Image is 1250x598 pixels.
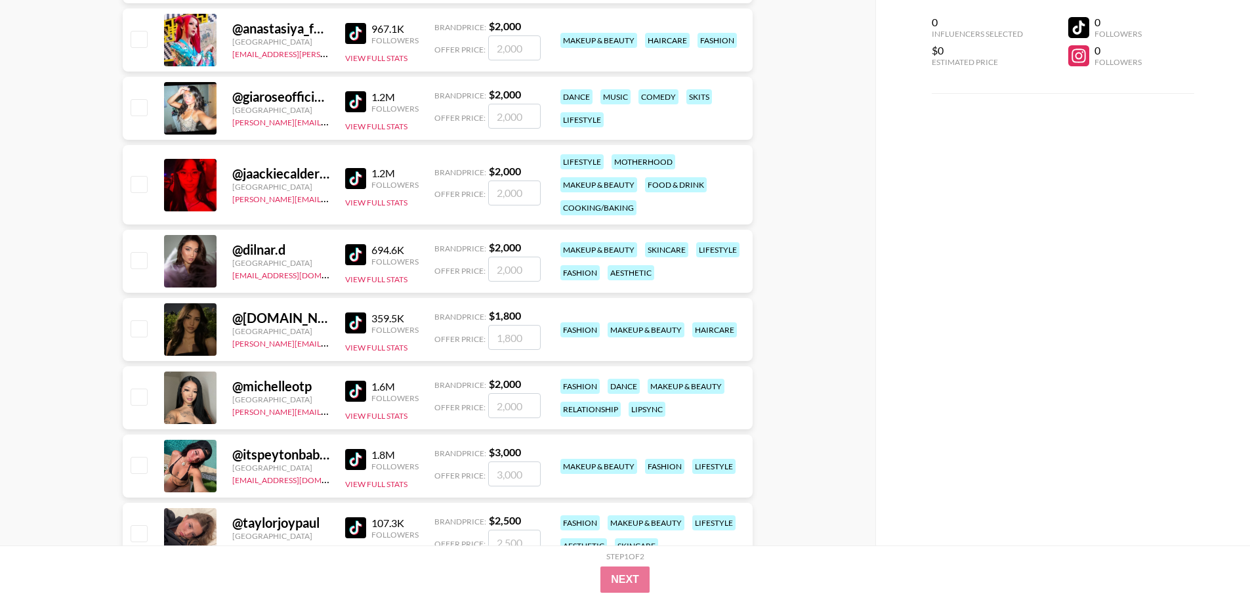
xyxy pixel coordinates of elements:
input: 2,000 [488,257,541,282]
button: View Full Stats [345,411,407,421]
div: lifestyle [696,242,740,257]
strong: $ 3,000 [489,446,521,458]
div: [GEOGRAPHIC_DATA] [232,531,329,541]
div: @ giaroseofficial10 [232,89,329,105]
img: TikTok [345,168,366,189]
button: View Full Stats [345,198,407,207]
div: lifestyle [692,515,736,530]
div: Followers [1094,29,1142,39]
div: makeup & beauty [560,177,637,192]
input: 1,800 [488,325,541,350]
div: skits [686,89,712,104]
div: Followers [371,461,419,471]
span: Brand Price: [434,91,486,100]
div: makeup & beauty [648,379,724,394]
div: @ jaackiecalderon [232,165,329,182]
button: View Full Stats [345,53,407,63]
input: 2,000 [488,35,541,60]
div: lifestyle [560,154,604,169]
input: 3,000 [488,461,541,486]
div: Followers [371,35,419,45]
div: fashion [560,265,600,280]
button: View Full Stats [345,274,407,284]
button: View Full Stats [345,343,407,352]
div: 1.6M [371,380,419,393]
span: Brand Price: [434,380,486,390]
a: [EMAIL_ADDRESS][DOMAIN_NAME] [232,473,364,485]
button: Next [600,566,650,593]
div: @ itspeytonbabyy [232,446,329,463]
div: aesthetic [560,538,607,553]
img: TikTok [345,381,366,402]
div: 0 [1094,44,1142,57]
span: Offer Price: [434,334,486,344]
div: 1.2M [371,167,419,180]
div: aesthetic [608,265,654,280]
div: Followers [371,325,419,335]
div: Estimated Price [932,57,1023,67]
input: 2,000 [488,104,541,129]
div: haircare [692,322,737,337]
span: Brand Price: [434,448,486,458]
img: TikTok [345,23,366,44]
strong: $ 2,000 [489,88,521,100]
div: $0 [932,44,1023,57]
strong: $ 2,000 [489,377,521,390]
input: 2,000 [488,393,541,418]
div: food & drink [645,177,707,192]
span: Offer Price: [434,402,486,412]
div: makeup & beauty [608,322,684,337]
div: 359.5K [371,312,419,325]
strong: $ 1,800 [489,309,521,322]
div: cooking/baking [560,200,636,215]
span: Offer Price: [434,45,486,54]
div: fashion [560,379,600,394]
div: 1.2M [371,91,419,104]
div: fashion [560,322,600,337]
img: TikTok [345,312,366,333]
div: music [600,89,631,104]
div: 967.1K [371,22,419,35]
div: @ taylorjoypaul [232,515,329,531]
div: [GEOGRAPHIC_DATA] [232,326,329,336]
a: [EMAIL_ADDRESS][PERSON_NAME][DOMAIN_NAME] [232,47,427,59]
strong: $ 2,000 [489,20,521,32]
a: [PERSON_NAME][EMAIL_ADDRESS][PERSON_NAME][PERSON_NAME][DOMAIN_NAME] [232,336,551,349]
span: Brand Price: [434,244,486,253]
button: View Full Stats [345,479,407,489]
a: [PERSON_NAME][EMAIL_ADDRESS][DOMAIN_NAME] [232,192,427,204]
strong: $ 2,000 [489,165,521,177]
div: makeup & beauty [560,242,637,257]
div: [GEOGRAPHIC_DATA] [232,463,329,473]
span: Offer Price: [434,471,486,481]
div: [GEOGRAPHIC_DATA] [232,182,329,192]
span: Brand Price: [434,517,486,526]
img: TikTok [345,449,366,470]
div: [GEOGRAPHIC_DATA] [232,395,329,404]
span: Brand Price: [434,167,486,177]
div: Followers [371,530,419,540]
span: Offer Price: [434,266,486,276]
div: [GEOGRAPHIC_DATA] [232,258,329,268]
a: [PERSON_NAME][EMAIL_ADDRESS][DOMAIN_NAME] [232,404,427,417]
div: makeup & beauty [560,33,637,48]
span: Brand Price: [434,22,486,32]
div: lifestyle [692,459,736,474]
span: Offer Price: [434,189,486,199]
img: TikTok [345,91,366,112]
div: lifestyle [560,112,604,127]
img: TikTok [345,517,366,538]
div: fashion [698,33,737,48]
span: Offer Price: [434,539,486,549]
div: makeup & beauty [608,515,684,530]
div: Influencers Selected [932,29,1023,39]
div: Followers [371,393,419,403]
div: comedy [638,89,678,104]
a: [EMAIL_ADDRESS][DOMAIN_NAME] [232,268,364,280]
div: lipsync [629,402,665,417]
div: @ dilnar.d [232,242,329,258]
div: Followers [371,104,419,114]
strong: $ 2,000 [489,241,521,253]
div: skincare [645,242,688,257]
div: 0 [932,16,1023,29]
